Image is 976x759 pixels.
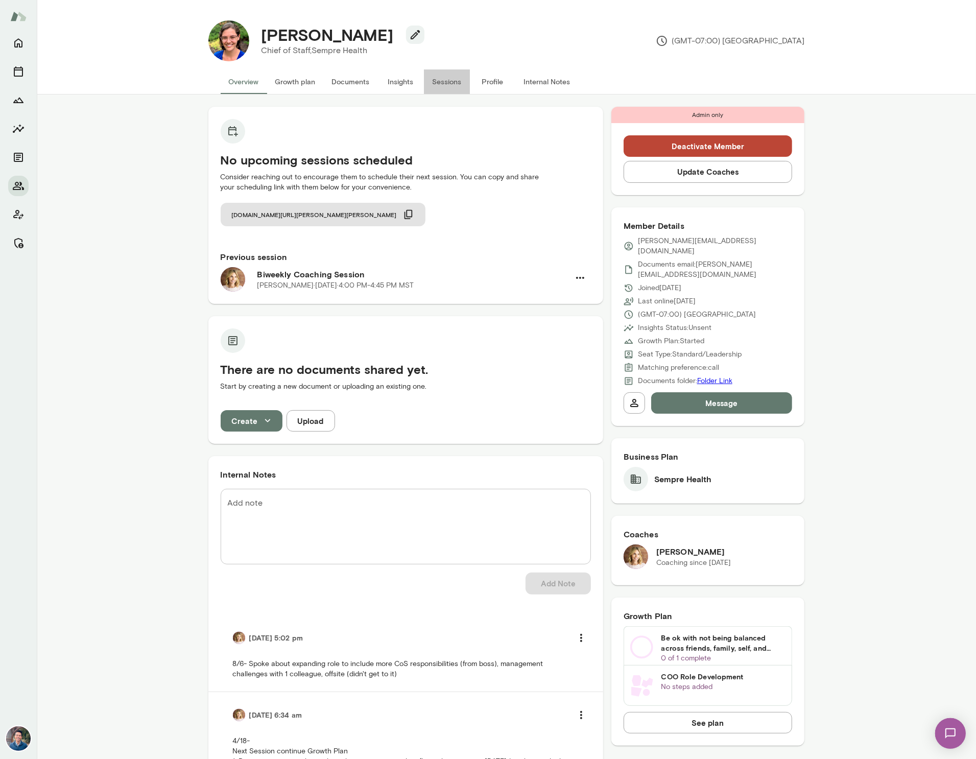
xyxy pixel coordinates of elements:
img: Jen Berton [233,632,245,644]
button: Upload [287,410,335,432]
p: Growth Plan: Started [638,336,704,346]
h6: Internal Notes [221,468,591,481]
h6: Previous session [221,251,591,263]
p: Documents email: [PERSON_NAME][EMAIL_ADDRESS][DOMAIN_NAME] [638,259,793,280]
span: [DOMAIN_NAME][URL][PERSON_NAME][PERSON_NAME] [232,210,397,219]
h6: Growth Plan [624,610,793,622]
button: more [570,704,592,726]
p: Start by creating a new document or uploading an existing one. [221,382,591,392]
button: Members [8,176,29,196]
p: [PERSON_NAME][EMAIL_ADDRESS][DOMAIN_NAME] [638,236,793,256]
button: Profile [470,69,516,94]
h6: Member Details [624,220,793,232]
h5: There are no documents shared yet. [221,361,591,377]
button: Sessions [424,69,470,94]
h4: [PERSON_NAME] [261,25,394,44]
h6: Biweekly Coaching Session [257,268,569,280]
p: Chief of Staff, Sempre Health [261,44,416,57]
p: No steps added [661,682,786,692]
h6: COO Role Development [661,672,786,682]
button: Documents [324,69,378,94]
button: [DOMAIN_NAME][URL][PERSON_NAME][PERSON_NAME] [221,203,425,226]
p: 0 of 1 complete [661,653,786,663]
button: Message [651,392,793,414]
img: Mento [10,7,27,26]
button: more [570,627,592,649]
h6: Coaches [624,528,793,540]
h6: [DATE] 6:34 am [249,710,302,720]
p: Insights Status: Unsent [638,323,711,333]
p: Joined [DATE] [638,283,681,293]
img: Alex Yu [6,726,31,751]
h5: No upcoming sessions scheduled [221,152,591,168]
img: Jen Berton [233,709,245,721]
button: See plan [624,712,793,733]
button: Manage [8,233,29,253]
button: Growth plan [267,69,324,94]
p: Coaching since [DATE] [656,558,731,568]
h6: [DATE] 5:02 pm [249,633,303,643]
button: Insights [378,69,424,94]
button: Home [8,33,29,53]
a: Folder Link [697,376,732,385]
button: Insights [8,118,29,139]
button: Growth Plan [8,90,29,110]
img: Jen Berton [624,544,648,569]
h6: [PERSON_NAME] [656,545,731,558]
p: Documents folder: [638,376,732,386]
button: Deactivate Member [624,135,793,157]
button: Overview [221,69,267,94]
p: [PERSON_NAME] · [DATE] · 4:00 PM-4:45 PM MST [257,280,414,291]
button: Documents [8,147,29,168]
p: Seat Type: Standard/Leadership [638,349,742,360]
p: Matching preference: call [638,363,719,373]
img: Annie McKenna [208,20,249,61]
button: Create [221,410,282,432]
button: Internal Notes [516,69,579,94]
button: Sessions [8,61,29,82]
p: (GMT-07:00) [GEOGRAPHIC_DATA] [656,35,805,47]
h6: Business Plan [624,450,793,463]
h6: Be ok with not being balanced across friends, family, self, and partner [661,633,786,653]
button: Update Coaches [624,161,793,182]
p: 8/6- Spoke about expanding role to include more CoS responsibilities (from boss), management chal... [233,659,579,679]
div: Admin only [611,107,805,123]
p: (GMT-07:00) [GEOGRAPHIC_DATA] [638,310,756,320]
p: Consider reaching out to encourage them to schedule their next session. You can copy and share yo... [221,172,591,193]
button: Client app [8,204,29,225]
p: Last online [DATE] [638,296,696,306]
h6: Sempre Health [654,473,712,485]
